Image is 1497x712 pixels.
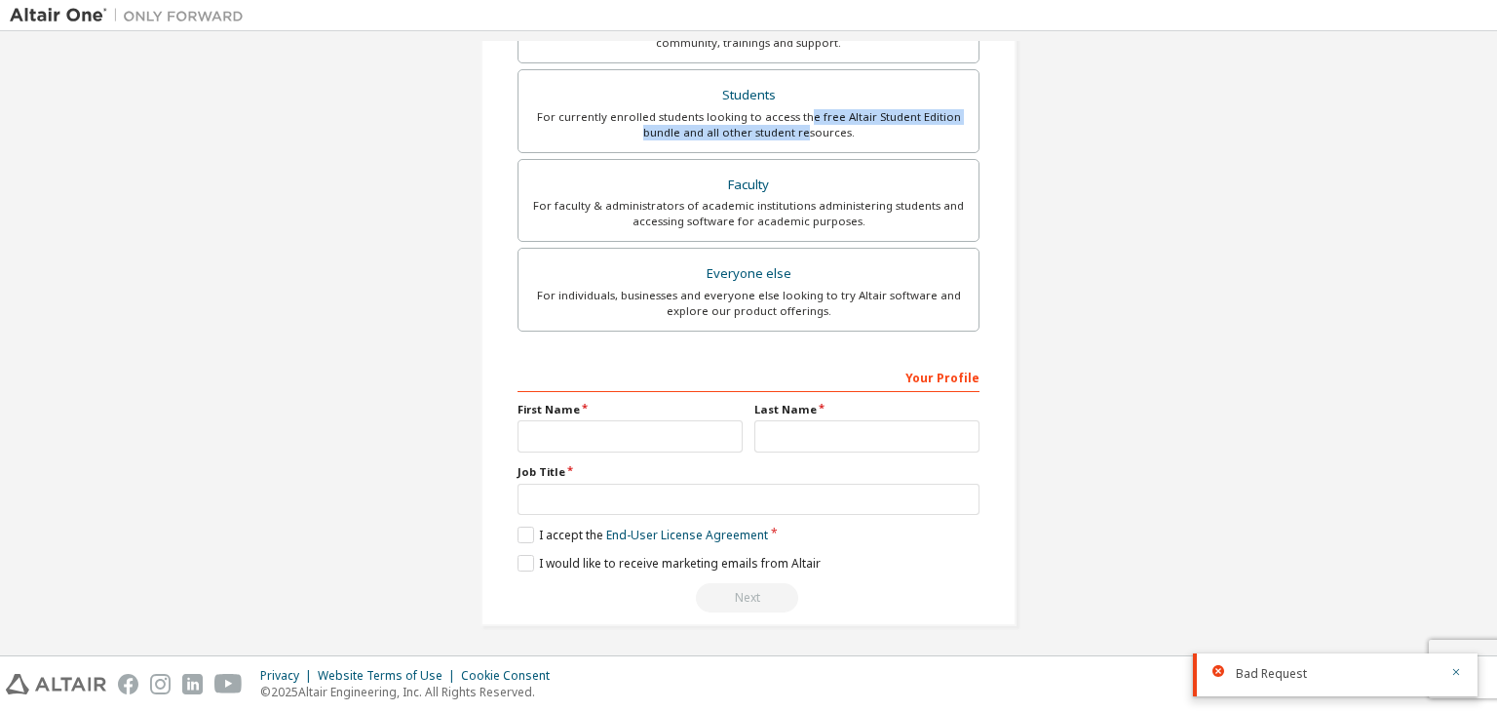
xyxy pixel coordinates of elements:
[1236,666,1307,682] span: Bad Request
[214,674,243,694] img: youtube.svg
[530,288,967,319] div: For individuals, businesses and everyone else looking to try Altair software and explore our prod...
[182,674,203,694] img: linkedin.svg
[318,668,461,684] div: Website Terms of Use
[518,555,821,572] label: I would like to receive marketing emails from Altair
[6,674,106,694] img: altair_logo.svg
[530,82,967,109] div: Students
[518,361,979,392] div: Your Profile
[150,674,171,694] img: instagram.svg
[260,668,318,684] div: Privacy
[530,109,967,140] div: For currently enrolled students looking to access the free Altair Student Edition bundle and all ...
[518,464,979,480] label: Job Title
[461,668,561,684] div: Cookie Consent
[518,402,743,417] label: First Name
[518,527,768,543] label: I accept the
[530,198,967,229] div: For faculty & administrators of academic institutions administering students and accessing softwa...
[118,674,138,694] img: facebook.svg
[754,402,979,417] label: Last Name
[10,6,253,25] img: Altair One
[518,583,979,613] div: Read and acccept EULA to continue
[530,172,967,199] div: Faculty
[606,527,768,543] a: End-User License Agreement
[260,684,561,700] p: © 2025 Altair Engineering, Inc. All Rights Reserved.
[530,260,967,288] div: Everyone else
